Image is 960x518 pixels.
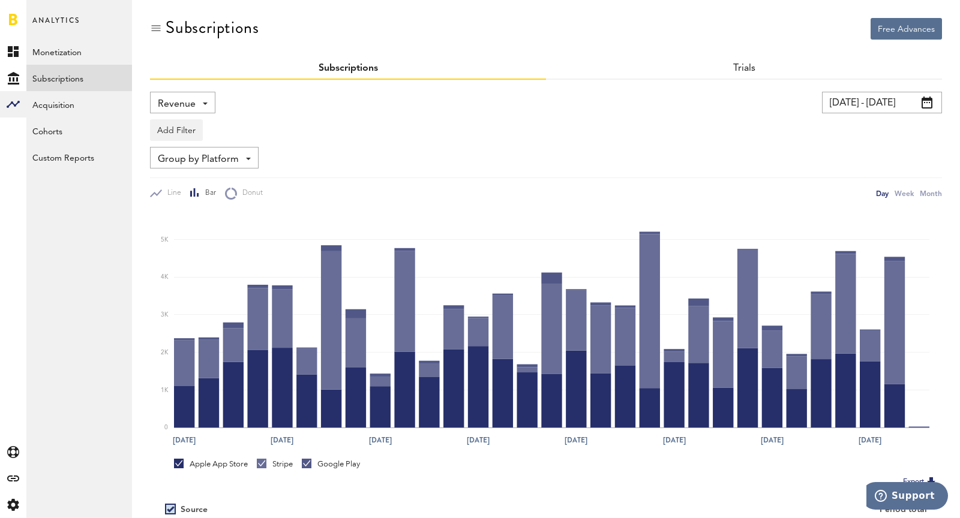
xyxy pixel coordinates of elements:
span: Analytics [32,13,80,38]
div: Subscriptions [166,18,259,37]
div: Week [895,187,914,200]
div: Source [181,505,208,515]
text: [DATE] [173,435,196,445]
text: [DATE] [369,435,392,445]
span: Group by Platform [158,149,239,170]
text: [DATE] [467,435,490,445]
span: Bar [200,188,216,198]
a: Subscriptions [26,65,132,91]
text: [DATE] [663,435,686,445]
a: Cohorts [26,118,132,144]
text: [DATE] [565,435,587,445]
div: Period total [561,505,927,515]
button: Export [899,474,942,490]
a: Acquisition [26,91,132,118]
text: 4K [161,275,169,281]
a: Custom Reports [26,144,132,170]
span: Revenue [158,94,196,115]
span: Donut [237,188,263,198]
a: Trials [733,64,755,73]
div: Apple App Store [174,459,248,469]
text: 0 [164,424,168,430]
div: Month [920,187,942,200]
text: [DATE] [859,435,881,445]
div: Day [876,187,889,200]
text: 1K [161,387,169,393]
span: Line [162,188,181,198]
button: Free Advances [871,18,942,40]
text: 5K [161,237,169,243]
iframe: Opens a widget where you can find more information [866,482,948,512]
text: [DATE] [761,435,784,445]
a: Monetization [26,38,132,65]
text: 2K [161,350,169,356]
button: Add Filter [150,119,203,141]
text: [DATE] [271,435,293,445]
a: Subscriptions [319,64,378,73]
div: Google Play [302,459,360,469]
text: 3K [161,312,169,318]
img: Export [924,475,938,489]
div: Stripe [257,459,293,469]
